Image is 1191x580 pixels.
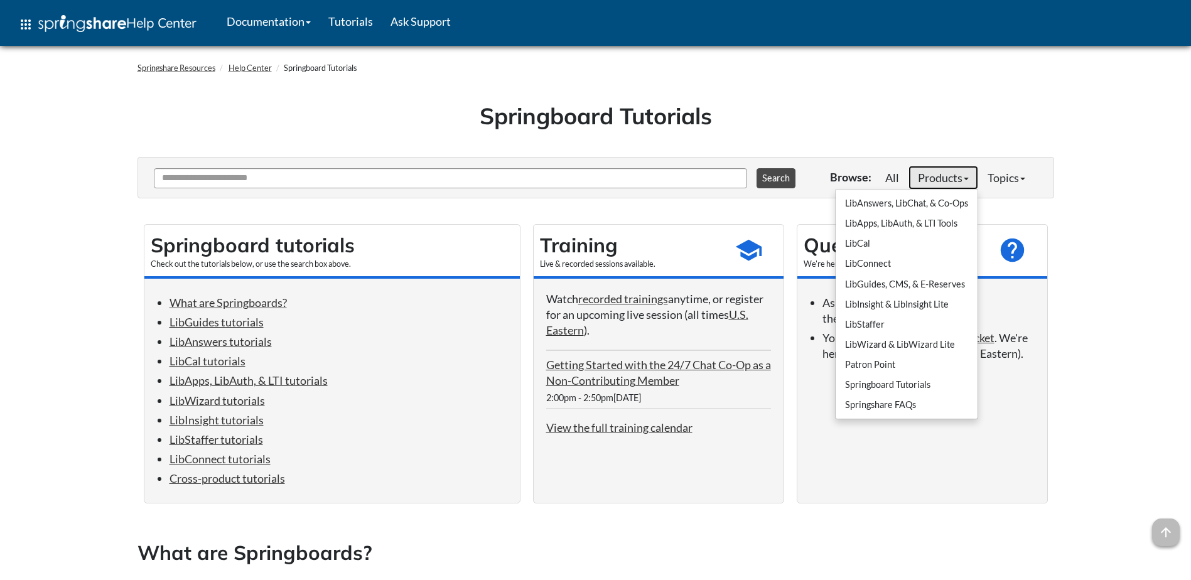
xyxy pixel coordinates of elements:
[137,63,215,73] a: Springshare Resources
[18,17,33,32] span: apps
[998,236,1027,264] span: help
[836,395,978,415] a: Springshare FAQs
[273,63,357,74] li: Springboard Tutorials
[170,354,245,368] a: LibCal tutorials
[908,166,978,190] a: Products
[804,259,984,270] div: We're here to help!
[836,193,978,213] a: LibAnswers, LibChat, & Co-Ops
[546,291,771,339] p: Watch anytime, or register for an upcoming live session (all times ).
[836,294,978,314] a: LibInsight & LibInsight Lite
[1152,519,1180,533] a: arrow_upward
[578,292,668,306] a: recorded trainings
[1152,518,1180,546] span: arrow_upward
[170,315,264,329] a: LibGuides tutorials
[546,392,641,403] span: 2:00pm - 2:50pm[DATE]
[804,231,984,259] h2: Questions?
[170,335,272,348] a: LibAnswers tutorials
[836,234,978,254] a: LibCal
[126,14,197,31] span: Help Center
[9,6,205,43] a: apps Help Center
[836,254,978,274] a: LibConnect
[978,166,1035,190] a: Topics
[151,231,514,259] h2: Springboard tutorials
[320,6,382,37] a: Tutorials
[38,15,126,32] img: Springshare
[822,330,1035,362] li: You can also . We're here Mon-Fri, 8:30am-6pm (U.S. Eastern).
[218,6,320,37] a: Documentation
[876,166,908,190] a: All
[540,259,721,270] div: Live & recorded sessions available.
[137,539,1054,566] h2: What are Springboards?
[170,471,285,485] a: Cross-product tutorials
[830,169,871,185] p: Browse:
[229,63,272,73] a: Help Center
[151,259,514,270] div: Check out the tutorials below, or use the search box above.
[735,236,763,264] span: school
[382,6,460,37] a: Ask Support
[170,413,264,427] a: LibInsight tutorials
[757,168,795,188] button: Search
[836,314,978,335] a: LibStaffer
[170,296,287,309] a: What are Springboards?
[170,373,328,387] a: LibApps, LibAuth, & LTI tutorials
[836,213,978,234] a: LibApps, LibAuth, & LTI Tools
[147,100,1045,132] h1: Springboard Tutorials
[170,394,265,407] a: LibWizard tutorials
[170,432,263,446] a: LibStaffer tutorials
[835,190,978,419] ul: Products
[546,421,693,434] a: View the full training calendar
[540,231,721,259] h2: Training
[170,452,271,466] a: LibConnect tutorials
[836,375,978,395] a: Springboard Tutorials
[546,358,771,387] a: Getting Started with the 24/7 Chat Co-Op as a Non-Contributing Member
[836,274,978,294] a: LibGuides, CMS, & E-Reserves
[822,294,1035,326] li: Ask the Springy community in the .
[836,355,978,375] a: Patron Point
[836,335,978,355] a: LibWizard & LibWizard Lite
